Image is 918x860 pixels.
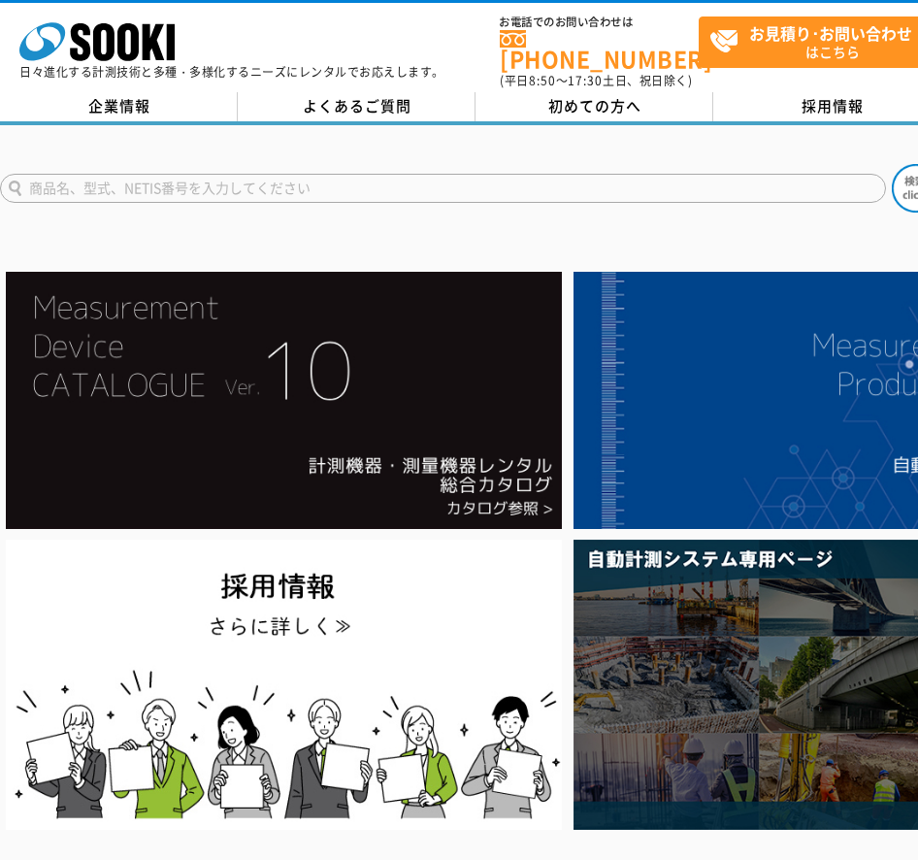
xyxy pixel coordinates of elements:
span: 初めての方へ [548,95,641,116]
a: よくあるご質問 [238,92,475,121]
a: [PHONE_NUMBER] [500,30,699,70]
span: 8:50 [529,72,556,89]
strong: お見積り･お問い合わせ [749,21,912,45]
img: SOOKI recruit [6,540,562,829]
img: Catalog Ver10 [6,272,562,529]
p: 日々進化する計測技術と多種・多様化するニーズにレンタルでお応えします。 [19,66,444,78]
span: お電話でのお問い合わせは [500,17,699,28]
span: 17:30 [568,72,603,89]
a: 初めての方へ [475,92,713,121]
span: (平日 ～ 土日、祝日除く) [500,72,692,89]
